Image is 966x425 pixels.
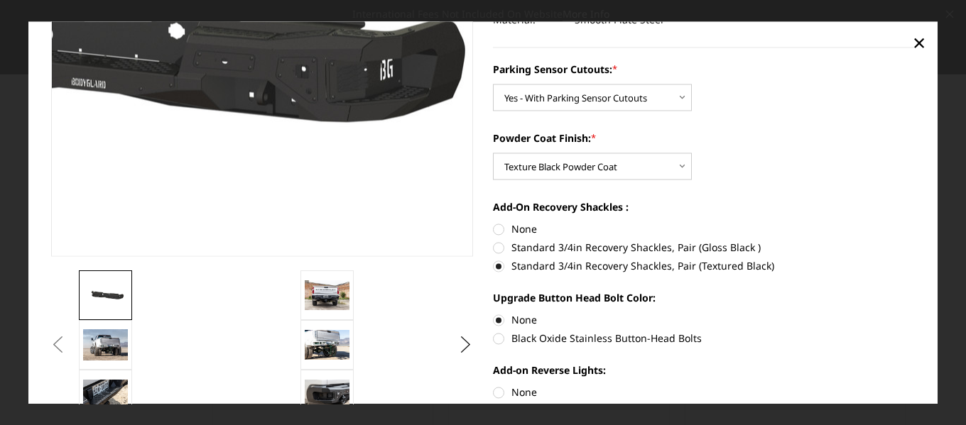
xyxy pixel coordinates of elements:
[83,380,128,409] img: 2020-2025 Chevrolet / GMC 2500-3500 - Freedom Series - Rear Bumper
[83,285,128,306] img: 2020-2025 Chevrolet / GMC 2500-3500 - Freedom Series - Rear Bumper
[493,240,916,255] label: Standard 3/4in Recovery Shackles, Pair (Gloss Black )
[83,329,128,360] img: 2020-2025 Chevrolet / GMC 2500-3500 - Freedom Series - Rear Bumper
[493,331,916,346] label: Black Oxide Stainless Button-Head Bolts
[493,385,916,399] label: None
[305,280,349,310] img: 2020-2025 Chevrolet / GMC 2500-3500 - Freedom Series - Rear Bumper
[493,403,916,418] label: Rigid 20621 Ignite Flood - Flush Mount (pair)
[305,330,349,360] img: 2020-2025 Chevrolet / GMC 2500-3500 - Freedom Series - Rear Bumper
[455,334,477,355] button: Next
[493,221,916,236] label: None
[493,131,916,145] label: Powder Coat Finish:
[493,62,916,77] label: Parking Sensor Cutouts:
[895,357,966,425] iframe: Chat Widget
[305,380,349,409] img: 2020-2025 Chevrolet / GMC 2500-3500 - Freedom Series - Rear Bumper
[908,32,930,55] a: Close
[493,312,916,327] label: None
[913,28,926,58] span: ×
[493,199,916,214] label: Add-On Recovery Shackles :
[493,290,916,305] label: Upgrade Button Head Bolt Color:
[493,363,916,377] label: Add-on Reverse Lights:
[493,258,916,273] label: Standard 3/4in Recovery Shackles, Pair (Textured Black)
[48,334,69,355] button: Previous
